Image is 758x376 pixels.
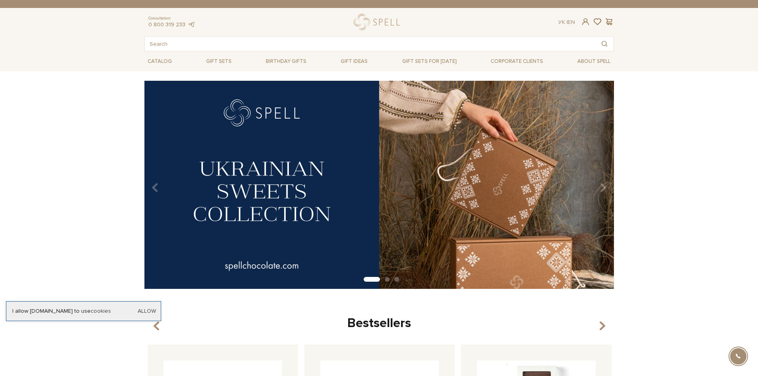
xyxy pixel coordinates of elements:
[187,21,195,28] a: telegram
[385,277,390,282] button: Carousel Page 2
[558,19,565,25] a: Ук
[144,315,614,332] div: Bestsellers
[263,55,310,68] a: Birthday gifts
[595,37,614,51] button: Search
[203,55,235,68] a: Gift sets
[399,55,460,68] a: Gift sets for [DATE]
[487,55,546,68] a: Corporate clients
[6,308,161,315] div: I allow [DOMAIN_NAME] to use
[148,16,195,21] span: Consultation:
[144,55,175,68] a: Catalog
[91,308,111,314] a: cookies
[574,55,614,68] a: About Spell
[558,19,575,26] div: En
[138,308,156,315] a: Allow
[148,21,185,28] a: 0 800 319 233
[394,277,399,282] button: Carousel Page 3
[364,277,380,282] button: Carousel Page 1 (Current Slide)
[145,37,595,51] input: Search
[567,19,568,25] span: |
[144,276,614,283] div: Carousel Pagination
[337,55,371,68] a: Gift ideas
